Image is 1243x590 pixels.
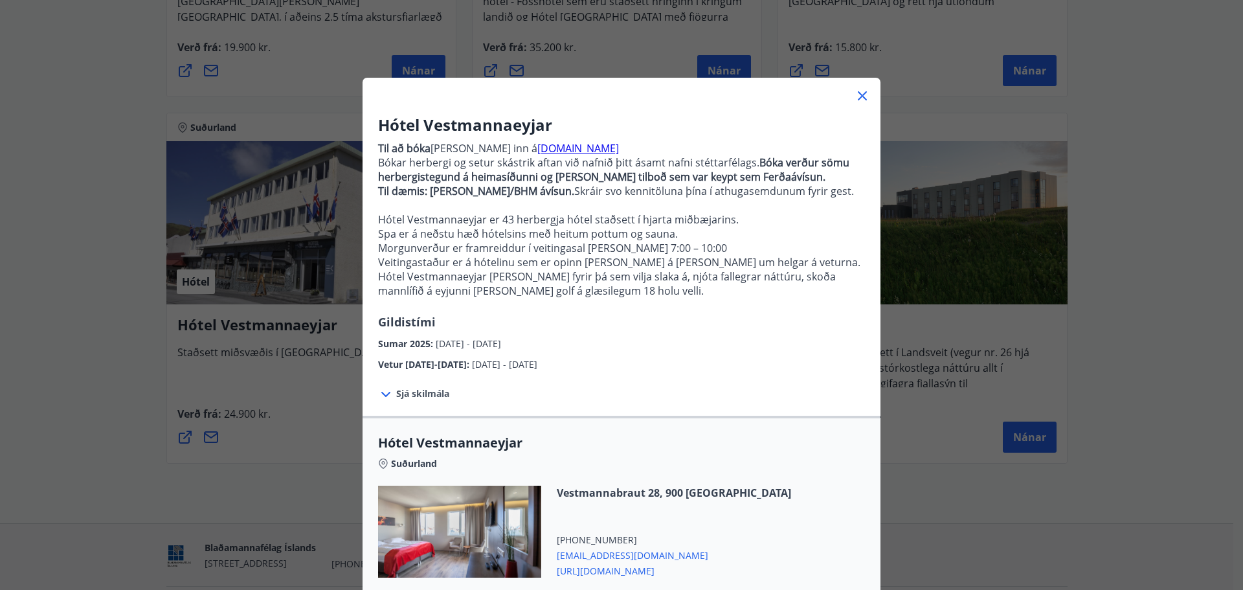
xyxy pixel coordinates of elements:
[396,387,449,400] span: Sjá skilmála
[378,212,865,227] p: Hótel Vestmannaeyjar er 43 herbergja hótel staðsett í hjarta miðbæjarins.
[378,255,865,269] p: Veitingastaður er á hótelinu sem er opinn [PERSON_NAME] á [PERSON_NAME] um helgar á veturna.
[537,141,619,155] a: [DOMAIN_NAME]
[378,155,865,184] p: Bókar herbergi og setur skástrik aftan við nafnið þitt ásamt nafni stéttarfélags.
[378,241,865,255] p: Morgunverður er framreiddur í veitingasal [PERSON_NAME] 7:00 – 10:00
[378,434,865,452] span: Hótel Vestmannaeyjar
[378,114,865,136] h3: Hótel Vestmannaeyjar
[378,337,436,350] span: Sumar 2025 :
[378,227,865,241] p: Spa er á neðstu hæð hótelsins með heitum pottum og sauna.
[472,358,537,370] span: [DATE] - [DATE]
[557,534,791,547] span: [PHONE_NUMBER]
[391,457,437,470] span: Suðurland
[557,547,791,562] span: [EMAIL_ADDRESS][DOMAIN_NAME]
[378,141,865,155] p: [PERSON_NAME] inn á
[378,358,472,370] span: Vetur [DATE]-[DATE] :
[378,155,849,184] strong: Bóka verður sömu herbergistegund á heimasíðunni og [PERSON_NAME] tilboð sem var keypt sem Ferðaáv...
[378,314,436,330] span: Gildistími
[557,486,791,500] span: Vestmannabraut 28, 900 [GEOGRAPHIC_DATA]
[378,141,431,155] strong: Til að bóka
[436,337,501,350] span: [DATE] - [DATE]
[378,184,574,198] strong: Til dæmis: [PERSON_NAME]/BHM ávísun.
[378,269,865,298] p: Hótel Vestmannaeyjar [PERSON_NAME] fyrir þá sem vilja slaka á, njóta fallegrar náttúru, skoða man...
[557,562,791,578] span: [URL][DOMAIN_NAME]
[378,184,865,198] p: Skráir svo kennitöluna þína í athugasemdunum fyrir gest.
